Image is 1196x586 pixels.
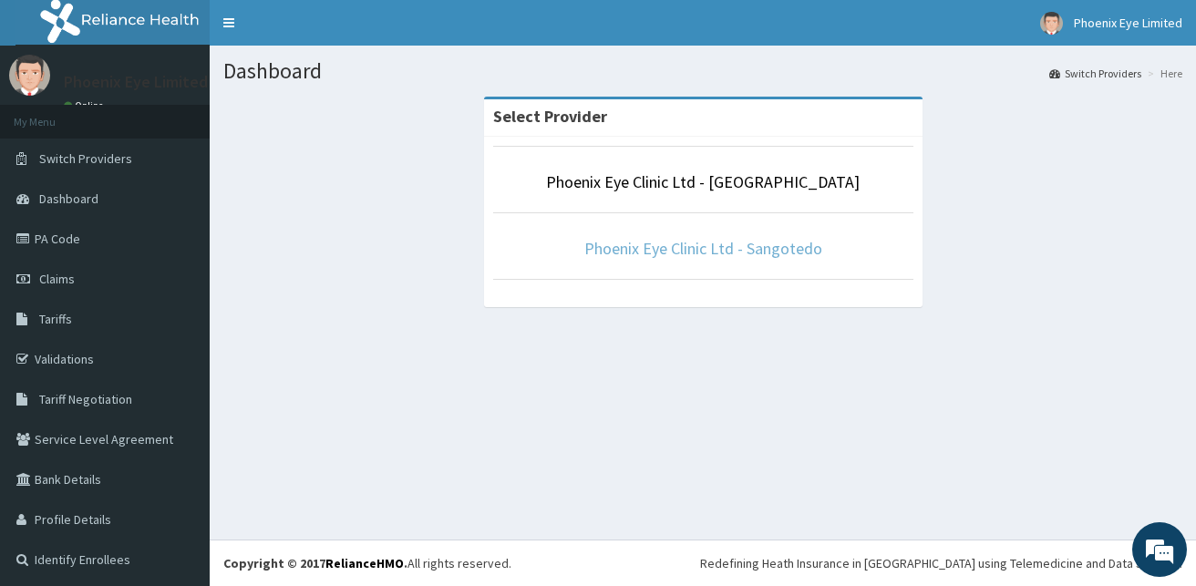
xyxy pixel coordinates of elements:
a: Online [64,99,108,112]
img: User Image [9,55,50,96]
span: Phoenix Eye Limited [1074,15,1182,31]
span: Tariff Negotiation [39,391,132,407]
p: Phoenix Eye Limited [64,74,208,90]
a: Switch Providers [1049,66,1141,81]
div: Redefining Heath Insurance in [GEOGRAPHIC_DATA] using Telemedicine and Data Science! [700,554,1182,572]
strong: Select Provider [493,106,607,127]
li: Here [1143,66,1182,81]
h1: Dashboard [223,59,1182,83]
a: Phoenix Eye Clinic Ltd - Sangotedo [584,238,822,259]
img: User Image [1040,12,1063,35]
span: Dashboard [39,190,98,207]
strong: Copyright © 2017 . [223,555,407,571]
footer: All rights reserved. [210,540,1196,586]
span: Claims [39,271,75,287]
span: Tariffs [39,311,72,327]
a: RelianceHMO [325,555,404,571]
a: Phoenix Eye Clinic Ltd - [GEOGRAPHIC_DATA] [546,171,860,192]
span: Switch Providers [39,150,132,167]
